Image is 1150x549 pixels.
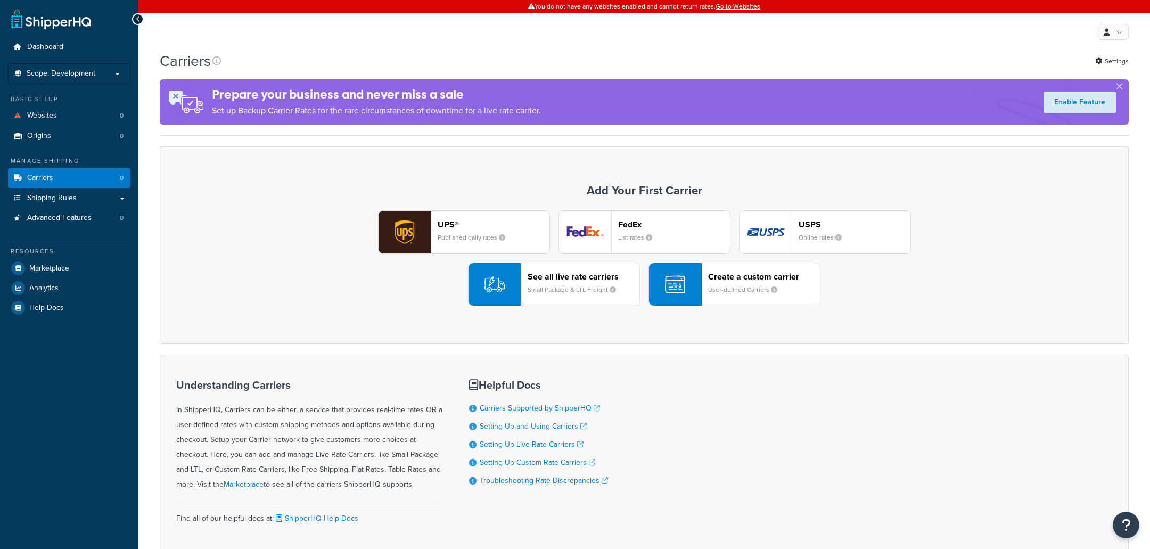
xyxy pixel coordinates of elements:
[739,210,911,254] button: usps logoUSPSOnline rates
[8,259,130,278] a: Marketplace
[708,285,786,294] small: User-defined Carriers
[708,272,820,282] header: Create a custom carrier
[740,211,792,253] img: usps logo
[438,233,514,242] small: Published daily rates
[8,37,130,57] a: Dashboard
[27,69,95,78] span: Scope: Development
[379,211,431,253] img: ups logo
[8,208,130,228] li: Advanced Features
[8,126,130,146] a: Origins 0
[8,95,130,104] div: Basic Setup
[618,233,661,242] small: List rates
[171,184,1118,197] h3: Add Your First Carrier
[378,210,550,254] button: ups logoUPS®Published daily rates
[799,219,910,230] header: USPS
[160,79,212,125] img: ad-rules-rateshop-fe6ec290ccb7230408bd80ed9643f0289d75e0ffd9eb532fc0e269fcd187b520.png
[120,111,124,120] span: 0
[480,439,584,450] a: Setting Up Live Rate Carriers
[224,479,264,490] a: Marketplace
[8,106,130,126] a: Websites 0
[528,272,639,282] header: See all live rate carriers
[27,194,77,203] span: Shipping Rules
[176,503,442,526] div: Find all of our helpful docs at:
[27,111,57,120] span: Websites
[480,403,600,414] a: Carriers Supported by ShipperHQ
[120,174,124,183] span: 0
[27,43,63,52] span: Dashboard
[29,304,64,313] span: Help Docs
[120,214,124,223] span: 0
[716,2,760,11] a: Go to Websites
[484,274,505,294] img: icon-carrier-liverate-becf4550.svg
[27,214,92,223] span: Advanced Features
[212,103,541,118] p: Set up Backup Carrier Rates for the rare circumstances of downtime for a live rate carrier.
[27,174,53,183] span: Carriers
[8,298,130,317] a: Help Docs
[559,211,611,253] img: fedEx logo
[8,126,130,146] li: Origins
[480,421,587,432] a: Setting Up and Using Carriers
[8,168,130,188] a: Carriers 0
[480,475,608,486] a: Troubleshooting Rate Discrepancies
[29,284,59,293] span: Analytics
[1044,92,1116,113] a: Enable Feature
[29,264,69,273] span: Marketplace
[8,168,130,188] li: Carriers
[8,106,130,126] li: Websites
[274,513,358,524] a: ShipperHQ Help Docs
[469,379,608,391] h3: Helpful Docs
[8,247,130,256] div: Resources
[1113,512,1139,538] button: Open Resource Center
[8,157,130,166] div: Manage Shipping
[27,132,51,141] span: Origins
[176,379,442,492] div: In ShipperHQ, Carriers can be either, a service that provides real-time rates OR a user-defined r...
[438,219,549,230] header: UPS®
[558,210,730,254] button: fedEx logoFedExList rates
[665,274,685,294] img: icon-carrier-custom-c93b8a24.svg
[799,233,850,242] small: Online rates
[160,51,211,71] h1: Carriers
[212,86,541,103] h4: Prepare your business and never miss a sale
[8,278,130,298] a: Analytics
[468,263,640,306] button: See all live rate carriersSmall Package & LTL Freight
[8,208,130,228] a: Advanced Features 0
[528,285,625,294] small: Small Package & LTL Freight
[480,457,595,468] a: Setting Up Custom Rate Carriers
[120,132,124,141] span: 0
[618,219,730,230] header: FedEx
[11,8,91,29] a: ShipperHQ Home
[176,379,442,391] h3: Understanding Carriers
[8,189,130,208] a: Shipping Rules
[648,263,820,306] button: Create a custom carrierUser-defined Carriers
[1095,54,1129,69] a: Settings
